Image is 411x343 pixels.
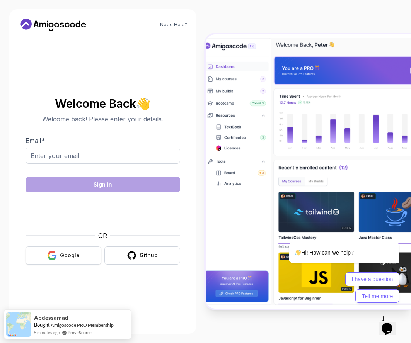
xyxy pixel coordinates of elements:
[26,114,180,124] p: Welcome back! Please enter your details.
[160,22,187,28] a: Need Help?
[104,246,180,265] button: Github
[34,329,60,336] span: 5 minutes ago
[94,181,112,188] div: Sign in
[26,246,101,265] button: Google
[26,177,180,192] button: Sign in
[51,322,114,328] a: Amigoscode PRO Membership
[19,19,88,31] a: Home link
[379,312,403,335] iframe: chat widget
[6,312,31,337] img: provesource social proof notification image
[26,137,45,144] label: Email *
[136,97,150,109] span: 👋
[34,322,50,328] span: Bought
[44,197,161,226] iframe: Widget containing checkbox for hCaptcha security challenge
[60,251,80,259] div: Google
[26,148,180,164] input: Enter your email
[68,329,92,336] a: ProveSource
[26,97,180,110] h2: Welcome Back
[140,251,158,259] div: Github
[264,172,403,308] iframe: chat widget
[34,314,68,321] span: Abdessamad
[98,231,107,240] p: OR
